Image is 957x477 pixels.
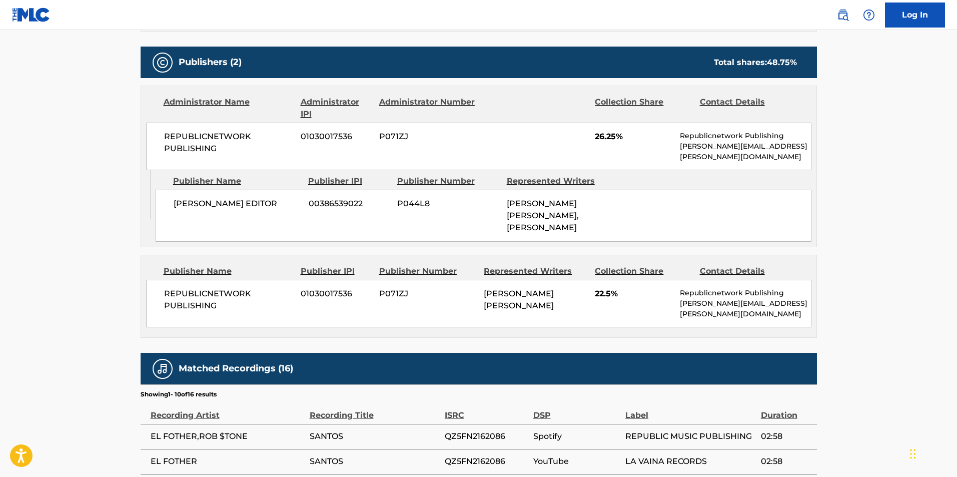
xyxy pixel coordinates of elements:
p: [PERSON_NAME][EMAIL_ADDRESS][PERSON_NAME][DOMAIN_NAME] [680,141,810,162]
iframe: Chat Widget [907,429,957,477]
span: Spotify [533,430,621,442]
a: Public Search [833,5,853,25]
span: REPUBLICNETWORK PUBLISHING [164,288,294,312]
div: Contact Details [700,265,797,277]
div: Administrator Name [164,96,293,120]
div: ISRC [445,399,528,421]
span: P071ZJ [379,131,476,143]
p: Republicnetwork Publishing [680,288,810,298]
div: DSP [533,399,621,421]
span: 00386539022 [309,198,390,210]
span: SANTOS [310,430,440,442]
span: REPUBLICNETWORK PUBLISHING [164,131,294,155]
div: Publisher IPI [301,265,372,277]
span: QZ5FN2162086 [445,430,528,442]
span: [PERSON_NAME] [PERSON_NAME] [484,289,554,310]
p: Showing 1 - 10 of 16 results [141,390,217,399]
span: 02:58 [761,455,812,467]
span: YouTube [533,455,621,467]
div: Administrator IPI [301,96,372,120]
div: Publisher Name [164,265,293,277]
div: Recording Artist [151,399,305,421]
div: Administrator Number [379,96,476,120]
span: 48.75 % [767,58,797,67]
p: [PERSON_NAME][EMAIL_ADDRESS][PERSON_NAME][DOMAIN_NAME] [680,298,810,319]
span: [PERSON_NAME] [PERSON_NAME], [PERSON_NAME] [507,199,579,232]
span: SANTOS [310,455,440,467]
span: P044L8 [397,198,499,210]
p: Republicnetwork Publishing [680,131,810,141]
div: Represented Writers [484,265,587,277]
span: 01030017536 [301,288,372,300]
div: Recording Title [310,399,440,421]
span: 01030017536 [301,131,372,143]
img: search [837,9,849,21]
span: [PERSON_NAME] EDITOR [174,198,301,210]
span: 22.5% [595,288,672,300]
div: Help [859,5,879,25]
div: Label [625,399,755,421]
div: Publisher Name [173,175,301,187]
span: 02:58 [761,430,812,442]
span: P071ZJ [379,288,476,300]
div: Publisher IPI [308,175,390,187]
img: help [863,9,875,21]
h5: Publishers (2) [179,57,242,68]
span: EL FOTHER,ROB $TONE [151,430,305,442]
div: Drag [910,439,916,469]
div: Total shares: [714,57,797,69]
span: EL FOTHER [151,455,305,467]
img: MLC Logo [12,8,51,22]
img: Matched Recordings [157,363,169,375]
div: Represented Writers [507,175,609,187]
span: REPUBLIC MUSIC PUBLISHING [625,430,755,442]
div: Publisher Number [379,265,476,277]
span: QZ5FN2162086 [445,455,528,467]
div: Duration [761,399,812,421]
span: LA VAINA RECORDS [625,455,755,467]
span: 26.25% [595,131,672,143]
div: Collection Share [595,96,692,120]
a: Log In [885,3,945,28]
h5: Matched Recordings (16) [179,363,293,374]
div: Publisher Number [397,175,499,187]
div: Contact Details [700,96,797,120]
div: Collection Share [595,265,692,277]
img: Publishers [157,57,169,69]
